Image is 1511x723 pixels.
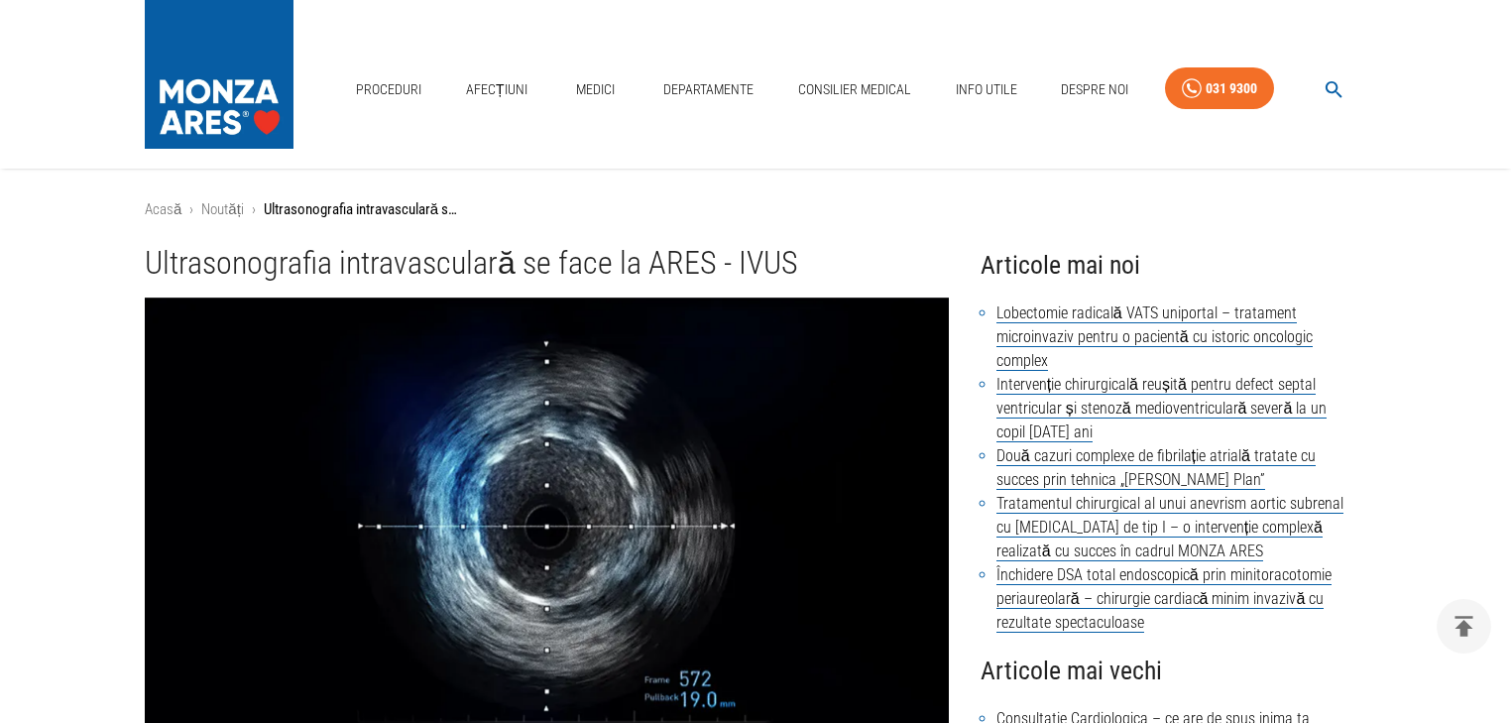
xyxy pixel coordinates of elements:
a: Tratamentul chirurgical al unui anevrism aortic subrenal cu [MEDICAL_DATA] de tip I – o intervenț... [996,494,1343,561]
h1: Ultrasonografia intravasculară se face la ARES - IVUS [145,245,949,282]
a: Noutăți [201,200,244,218]
nav: breadcrumb [145,198,1366,221]
a: 031 9300 [1165,67,1274,110]
a: Afecțiuni [458,69,535,110]
a: Două cazuri complexe de fibrilație atrială tratate cu succes prin tehnica „[PERSON_NAME] Plan” [996,446,1316,490]
a: Închidere DSA total endoscopică prin minitoracotomie periaureolară – chirurgie cardiacă minim inv... [996,565,1332,633]
a: Lobectomie radicală VATS uniportal – tratament microinvaziv pentru o pacientă cu istoric oncologi... [996,303,1313,371]
div: 031 9300 [1206,76,1257,101]
h4: Articole mai noi [981,245,1366,286]
p: Ultrasonografia intravasculară se face la ARES - IVUS [264,198,462,221]
h4: Articole mai vechi [981,651,1366,691]
a: Medici [563,69,627,110]
a: Acasă [145,200,181,218]
a: Proceduri [348,69,429,110]
li: › [252,198,256,221]
li: › [189,198,193,221]
button: delete [1437,599,1491,654]
a: Despre Noi [1053,69,1136,110]
a: Info Utile [948,69,1025,110]
a: Consilier Medical [790,69,919,110]
a: Intervenție chirurgicală reușită pentru defect septal ventricular și stenoză medioventriculară se... [996,375,1328,442]
a: Departamente [655,69,761,110]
